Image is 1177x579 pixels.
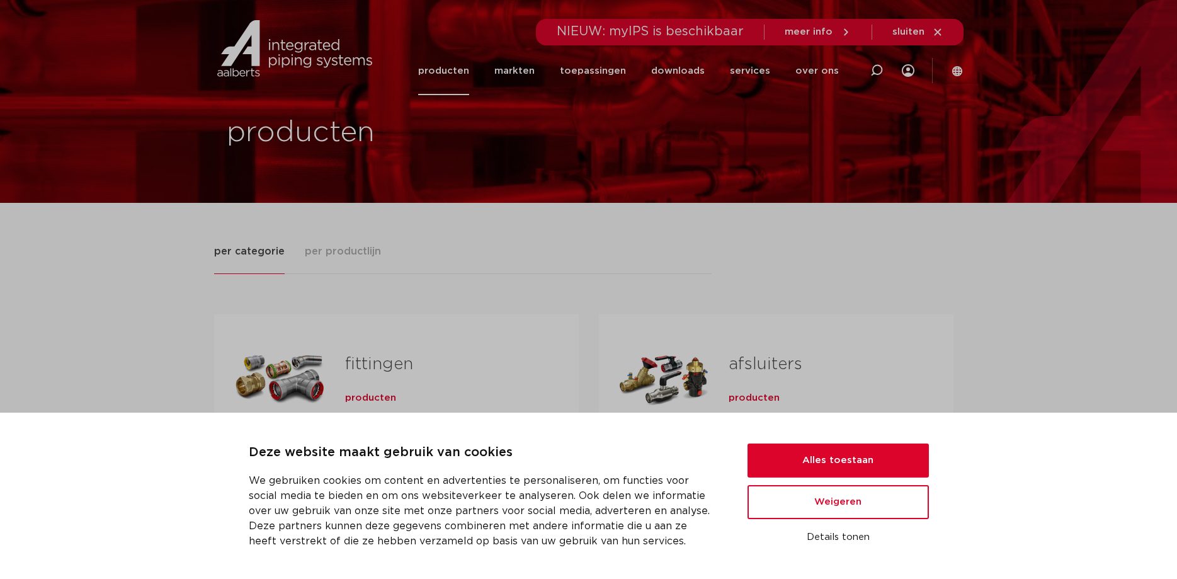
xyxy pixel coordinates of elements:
a: afsluiters [729,356,802,372]
span: NIEUW: myIPS is beschikbaar [557,25,744,38]
a: downloads [651,47,705,95]
h1: producten [227,113,583,153]
a: fittingen [345,356,413,372]
a: meer info [785,26,851,38]
a: markten [494,47,535,95]
a: producten [729,392,780,404]
a: services [730,47,770,95]
nav: Menu [418,47,839,95]
span: meer info [785,27,833,37]
a: producten [345,392,396,404]
p: Deze website maakt gebruik van cookies [249,443,717,463]
span: per productlijn [305,244,381,259]
button: Details tonen [748,527,929,548]
a: over ons [795,47,839,95]
a: producten [418,47,469,95]
span: sluiten [892,27,924,37]
a: toepassingen [560,47,626,95]
a: sluiten [892,26,943,38]
button: Weigeren [748,485,929,519]
p: We gebruiken cookies om content en advertenties te personaliseren, om functies voor social media ... [249,473,717,549]
button: Alles toestaan [748,444,929,478]
span: per categorie [214,244,285,259]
